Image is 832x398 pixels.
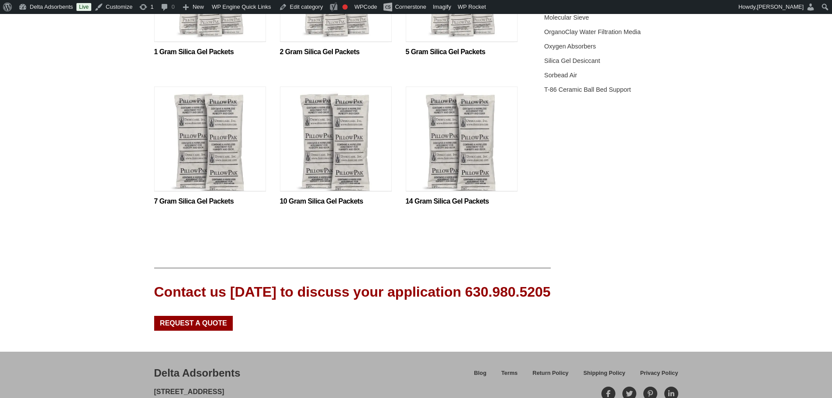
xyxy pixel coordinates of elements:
[544,72,577,79] a: Sorbead Air
[494,368,525,384] a: Terms
[280,198,392,205] a: 10 Gram Silica Gel Packets
[633,368,678,384] a: Privacy Policy
[544,28,641,35] a: OrganoClay Water Filtration Media
[583,370,625,376] span: Shipping Policy
[474,370,486,376] span: Blog
[544,86,631,93] a: T-86 Ceramic Ball Bed Support
[544,57,600,64] a: Silica Gel Desiccant
[525,368,576,384] a: Return Policy
[154,366,241,381] div: Delta Adsorbents
[154,48,266,56] a: 1 Gram Silica Gel Packets
[757,3,804,10] span: [PERSON_NAME]
[501,370,518,376] span: Terms
[466,368,494,384] a: Blog
[154,316,233,331] a: Request a Quote
[544,14,589,21] a: Molecular Sieve
[576,368,633,384] a: Shipping Policy
[160,320,227,327] span: Request a Quote
[154,198,266,205] a: 7 Gram Silica Gel Packets
[406,198,518,205] a: 14 Gram Silica Gel Packets
[532,370,569,376] span: Return Policy
[640,370,678,376] span: Privacy Policy
[406,48,518,56] a: 5 Gram Silica Gel Packets
[76,3,91,11] a: Live
[280,48,392,56] a: 2 Gram Silica Gel Packets
[544,43,596,50] a: Oxygen Absorbers
[342,4,348,10] div: Focus keyphrase not set
[154,282,551,302] div: Contact us [DATE] to discuss your application 630.980.5205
